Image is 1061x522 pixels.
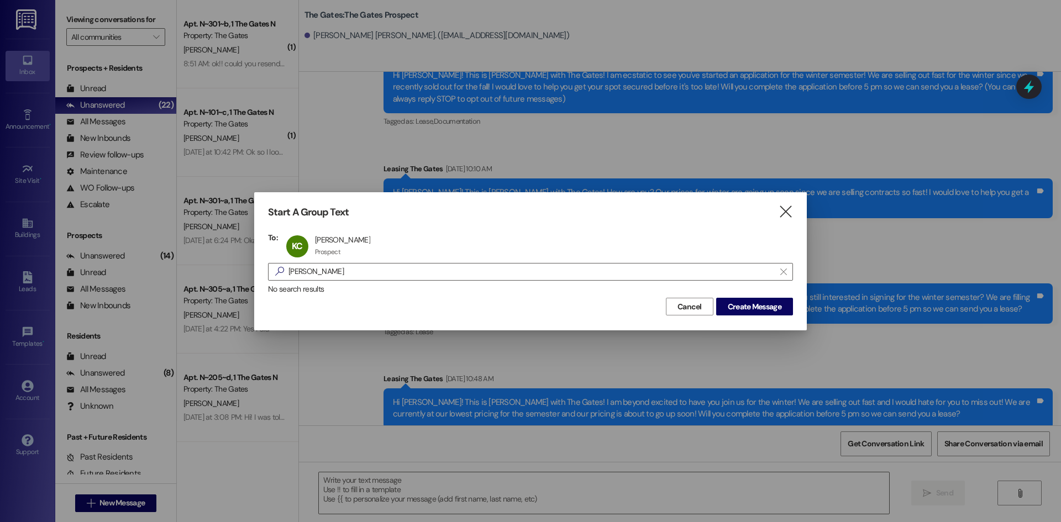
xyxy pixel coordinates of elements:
div: Prospect [315,247,340,256]
button: Clear text [775,263,792,280]
i:  [271,266,288,277]
button: Cancel [666,298,713,315]
button: Create Message [716,298,793,315]
h3: To: [268,233,278,242]
input: Search for any contact or apartment [288,264,775,280]
span: Cancel [677,301,702,313]
span: Create Message [728,301,781,313]
div: No search results [268,283,793,295]
i:  [780,267,786,276]
span: KC [292,240,302,252]
h3: Start A Group Text [268,206,349,219]
div: [PERSON_NAME] [315,235,370,245]
i:  [778,206,793,218]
